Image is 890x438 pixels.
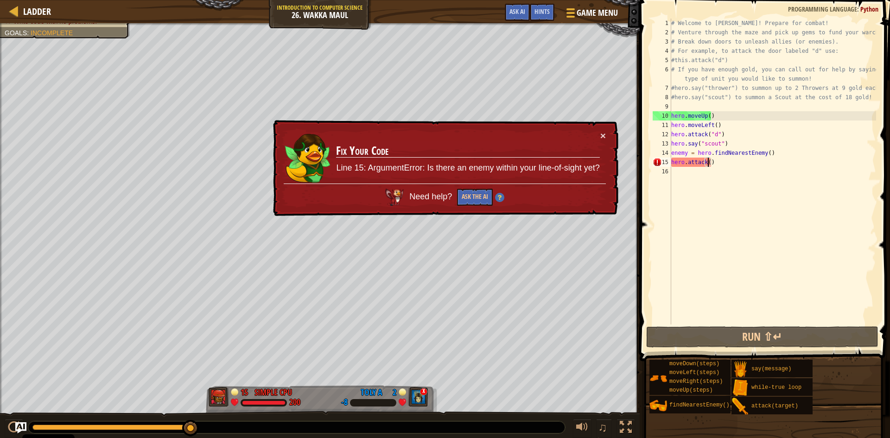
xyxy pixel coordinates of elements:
div: 16 [653,167,671,176]
div: 8 [653,93,671,102]
div: x [420,388,427,395]
div: 2 [387,387,396,395]
img: AI [385,189,404,205]
button: Ctrl + P: Play [5,419,23,438]
h3: Fix Your Code [336,145,599,158]
img: duck_zana.png [284,131,331,183]
div: Toly A [361,387,382,399]
div: 2 [653,28,671,37]
div: 15 [241,387,250,395]
span: Ask AI [509,7,525,16]
span: while-true loop [751,384,801,391]
img: portrait.png [731,379,749,397]
span: Hints [534,7,550,16]
div: 13 [653,139,671,148]
div: 14 [653,148,671,158]
span: findNearestEnemy() [669,402,730,408]
span: Python [860,5,878,13]
img: portrait.png [649,397,667,414]
span: moveDown(steps) [669,361,719,367]
div: 7 [653,83,671,93]
img: thang_avatar_frame.png [408,387,428,406]
img: Hint [495,193,504,202]
button: Ask the AI [457,189,493,206]
div: 9 [653,102,671,111]
span: moveRight(steps) [669,378,723,385]
div: 10 [653,111,671,121]
img: portrait.png [731,361,749,378]
button: Ask AI [505,4,530,21]
p: Line 15: ArgumentError: Is there an enemy within your line-of-sight yet? [336,162,599,174]
button: × [600,131,606,140]
div: 11 [653,121,671,130]
span: moveLeft(steps) [669,369,719,376]
div: Simple CPU [254,387,292,399]
button: Ask AI [15,422,26,433]
img: portrait.png [731,398,749,415]
button: Adjust volume [573,419,591,438]
span: say(message) [751,366,791,372]
span: Ladder [23,5,51,18]
div: 5 [653,56,671,65]
button: ♫ [596,419,612,438]
div: 15 [653,158,671,167]
span: attack(target) [751,403,798,409]
span: Goals [5,29,27,37]
div: 12 [653,130,671,139]
span: Need help? [409,192,454,201]
span: ♫ [598,420,607,434]
div: 200 [289,399,300,407]
div: 1 [653,19,671,28]
div: 4 [653,46,671,56]
span: Incomplete [31,29,73,37]
span: Programming language [788,5,857,13]
a: Ladder [19,5,51,18]
button: Toggle fullscreen [617,419,635,438]
div: 3 [653,37,671,46]
button: Game Menu [559,4,623,25]
div: 6 [653,65,671,83]
span: Game Menu [577,7,618,19]
img: thang_avatar_frame.png [209,387,229,406]
span: moveUp(steps) [669,387,713,394]
img: portrait.png [649,369,667,387]
button: Run ⇧↵ [646,326,878,348]
span: : [27,29,31,37]
div: -8 [341,399,348,407]
span: : [857,5,860,13]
